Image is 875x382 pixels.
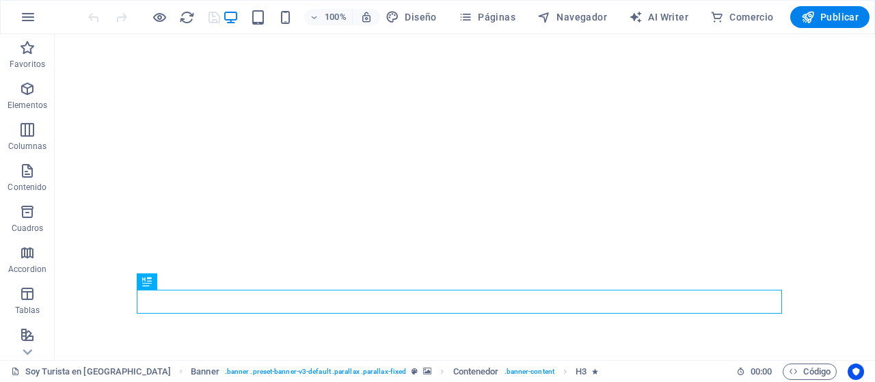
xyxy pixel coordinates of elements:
[304,9,353,25] button: 100%
[592,368,598,375] i: El elemento contiene una animación
[11,364,171,380] a: Haz clic para cancelar la selección y doble clic para abrir páginas
[848,364,864,380] button: Usercentrics
[459,10,515,24] span: Páginas
[532,6,612,28] button: Navegador
[191,364,598,380] nav: breadcrumb
[8,264,46,275] p: Accordion
[751,364,772,380] span: 00 00
[629,10,688,24] span: AI Writer
[225,364,406,380] span: . banner .preset-banner-v3-default .parallax .parallax-fixed
[8,100,47,111] p: Elementos
[789,364,831,380] span: Código
[386,10,437,24] span: Diseño
[360,11,373,23] i: Al redimensionar, ajustar el nivel de zoom automáticamente para ajustarse al dispositivo elegido.
[623,6,694,28] button: AI Writer
[783,364,837,380] button: Código
[380,6,442,28] button: Diseño
[453,6,521,28] button: Páginas
[178,9,195,25] button: reload
[790,6,870,28] button: Publicar
[801,10,859,24] span: Publicar
[151,9,167,25] button: Haz clic para salir del modo de previsualización y seguir editando
[412,368,418,375] i: Este elemento es un preajuste personalizable
[380,6,442,28] div: Diseño (Ctrl+Alt+Y)
[8,182,46,193] p: Contenido
[504,364,554,380] span: . banner-content
[453,364,499,380] span: Haz clic para seleccionar y doble clic para editar
[10,59,45,70] p: Favoritos
[12,223,44,234] p: Cuadros
[8,141,47,152] p: Columnas
[576,364,587,380] span: Haz clic para seleccionar y doble clic para editar
[423,368,431,375] i: Este elemento contiene un fondo
[760,366,762,377] span: :
[710,10,774,24] span: Comercio
[537,10,607,24] span: Navegador
[15,305,40,316] p: Tablas
[191,364,219,380] span: Haz clic para seleccionar y doble clic para editar
[179,10,195,25] i: Volver a cargar página
[325,9,347,25] h6: 100%
[705,6,779,28] button: Comercio
[736,364,772,380] h6: Tiempo de la sesión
